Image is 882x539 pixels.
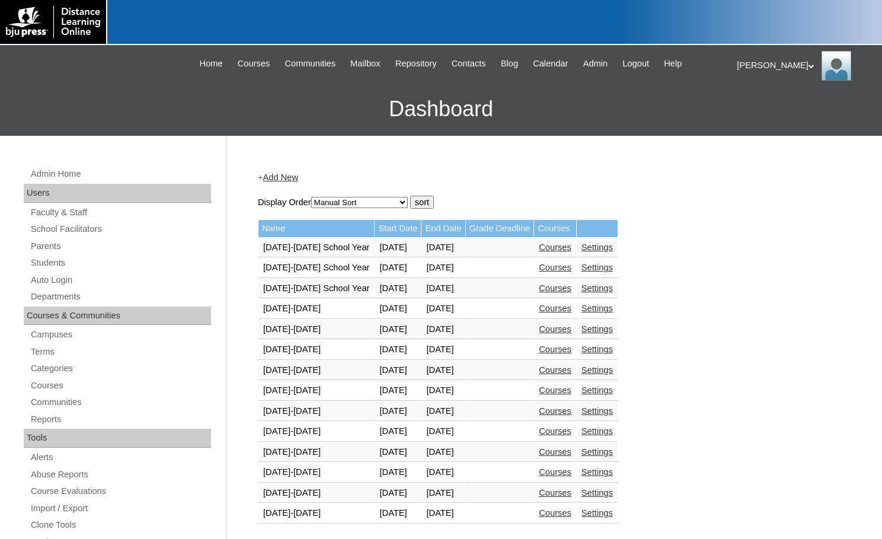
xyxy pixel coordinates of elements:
[30,327,211,342] a: Campuses
[375,299,421,319] td: [DATE]
[446,57,492,71] a: Contacts
[539,243,571,252] a: Courses
[30,450,211,465] a: Alerts
[539,345,571,354] a: Courses
[421,401,465,422] td: [DATE]
[421,220,465,237] td: End Date
[258,279,374,299] td: [DATE]-[DATE] School Year
[421,503,465,524] td: [DATE]
[375,258,421,278] td: [DATE]
[263,173,298,182] a: Add New
[258,340,374,360] td: [DATE]-[DATE]
[421,299,465,319] td: [DATE]
[581,426,613,436] a: Settings
[30,256,211,270] a: Students
[24,429,211,448] div: Tools
[581,488,613,497] a: Settings
[495,57,524,71] a: Blog
[258,422,374,442] td: [DATE]-[DATE]
[421,422,465,442] td: [DATE]
[194,57,229,71] a: Home
[6,82,876,136] h3: Dashboard
[421,442,465,463] td: [DATE]
[421,483,465,503] td: [DATE]
[258,299,374,319] td: [DATE]-[DATE]
[258,463,374,483] td: [DATE]-[DATE]
[539,488,571,497] a: Courses
[539,283,571,293] a: Courses
[258,381,374,401] td: [DATE]-[DATE]
[375,503,421,524] td: [DATE]
[539,304,571,313] a: Courses
[421,361,465,381] td: [DATE]
[24,307,211,326] div: Courses & Communities
[375,279,421,299] td: [DATE]
[258,171,845,184] div: +
[6,6,100,38] img: logo-white.png
[658,57,688,71] a: Help
[737,51,870,81] div: [PERSON_NAME]
[375,340,421,360] td: [DATE]
[539,406,571,416] a: Courses
[200,57,223,71] span: Home
[30,501,211,516] a: Import / Export
[581,467,613,477] a: Settings
[539,365,571,375] a: Courses
[30,205,211,220] a: Faculty & Staff
[395,57,437,71] span: Repository
[232,57,276,71] a: Courses
[581,385,613,395] a: Settings
[452,57,486,71] span: Contacts
[375,442,421,463] td: [DATE]
[30,395,211,410] a: Communities
[822,51,851,81] img: Melanie Sevilla
[258,320,374,340] td: [DATE]-[DATE]
[421,238,465,258] td: [DATE]
[622,57,649,71] span: Logout
[581,324,613,334] a: Settings
[664,57,682,71] span: Help
[258,238,374,258] td: [DATE]-[DATE] School Year
[375,238,421,258] td: [DATE]
[258,361,374,381] td: [DATE]-[DATE]
[375,483,421,503] td: [DATE]
[421,340,465,360] td: [DATE]
[534,220,576,237] td: Courses
[375,320,421,340] td: [DATE]
[539,324,571,334] a: Courses
[539,467,571,477] a: Courses
[375,401,421,422] td: [DATE]
[279,57,341,71] a: Communities
[30,167,211,181] a: Admin Home
[581,365,613,375] a: Settings
[375,422,421,442] td: [DATE]
[466,220,534,237] td: Grade Deadline
[616,57,655,71] a: Logout
[375,220,421,237] td: Start Date
[30,273,211,288] a: Auto Login
[30,412,211,427] a: Reports
[344,57,386,71] a: Mailbox
[581,508,613,518] a: Settings
[421,463,465,483] td: [DATE]
[238,57,270,71] span: Courses
[30,239,211,254] a: Parents
[421,258,465,278] td: [DATE]
[583,57,608,71] span: Admin
[581,406,613,416] a: Settings
[527,57,574,71] a: Calendar
[258,503,374,524] td: [DATE]-[DATE]
[389,57,443,71] a: Repository
[24,184,211,203] div: Users
[501,57,518,71] span: Blog
[258,220,374,237] td: Name
[350,57,381,71] span: Mailbox
[539,426,571,436] a: Courses
[581,263,613,272] a: Settings
[533,57,568,71] span: Calendar
[258,442,374,463] td: [DATE]-[DATE]
[581,447,613,457] a: Settings
[285,57,335,71] span: Communities
[258,483,374,503] td: [DATE]-[DATE]
[30,518,211,532] a: Clone Tools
